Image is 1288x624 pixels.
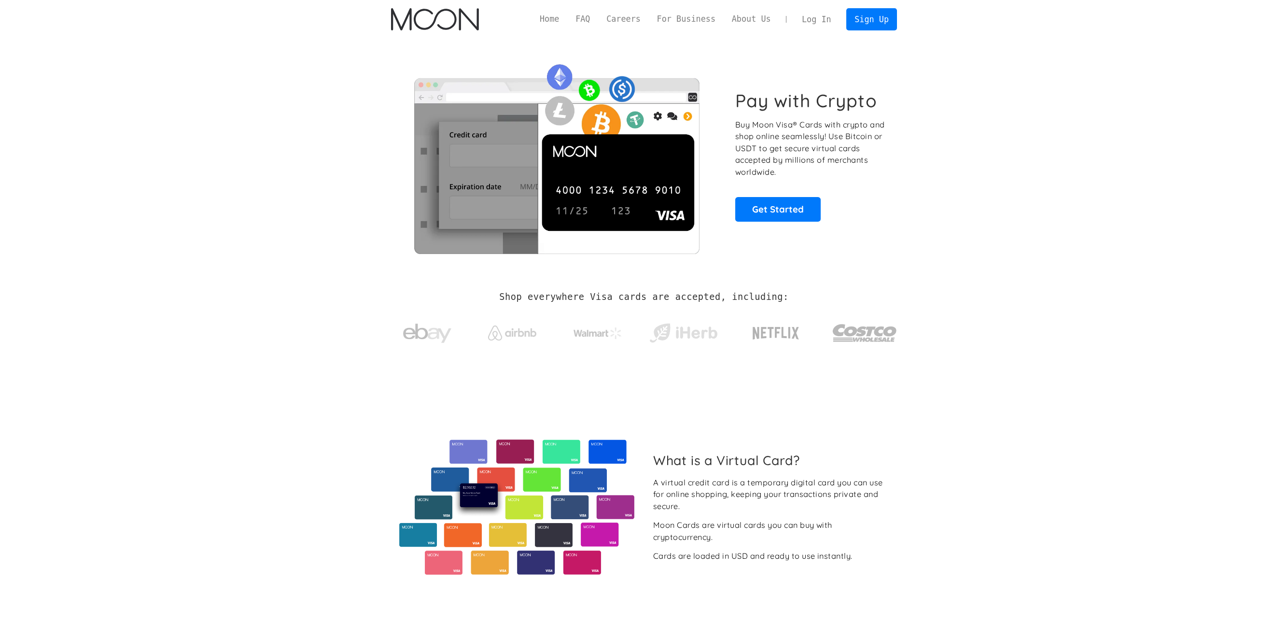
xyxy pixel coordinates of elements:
[391,8,478,30] a: home
[488,326,536,340] img: Airbnb
[649,13,724,25] a: For Business
[476,316,548,345] a: Airbnb
[653,453,889,468] h2: What is a Virtual Card?
[653,550,853,562] div: Cards are loaded in USD and ready to use instantly.
[735,119,886,178] p: Buy Moon Visa® Cards with crypto and shop online seamlessly! Use Bitcoin or USDT to get secure vi...
[735,197,821,221] a: Get Started
[391,309,463,354] a: ebay
[794,9,839,30] a: Log In
[724,13,779,25] a: About Us
[567,13,598,25] a: FAQ
[752,321,800,345] img: Netflix
[733,312,819,350] a: Netflix
[846,8,896,30] a: Sign Up
[647,311,719,351] a: iHerb
[598,13,648,25] a: Careers
[403,318,451,349] img: ebay
[647,321,719,346] img: iHerb
[653,519,889,543] div: Moon Cards are virtual cards you can buy with cryptocurrency.
[391,8,478,30] img: Moon Logo
[532,13,567,25] a: Home
[832,315,897,351] img: Costco
[562,318,634,344] a: Walmart
[653,477,889,512] div: A virtual credit card is a temporary digital card you can use for online shopping, keeping your t...
[391,57,722,254] img: Moon Cards let you spend your crypto anywhere Visa is accepted.
[398,440,636,575] img: Virtual cards from Moon
[735,90,877,112] h1: Pay with Crypto
[574,327,622,339] img: Walmart
[832,305,897,356] a: Costco
[499,292,788,302] h2: Shop everywhere Visa cards are accepted, including:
